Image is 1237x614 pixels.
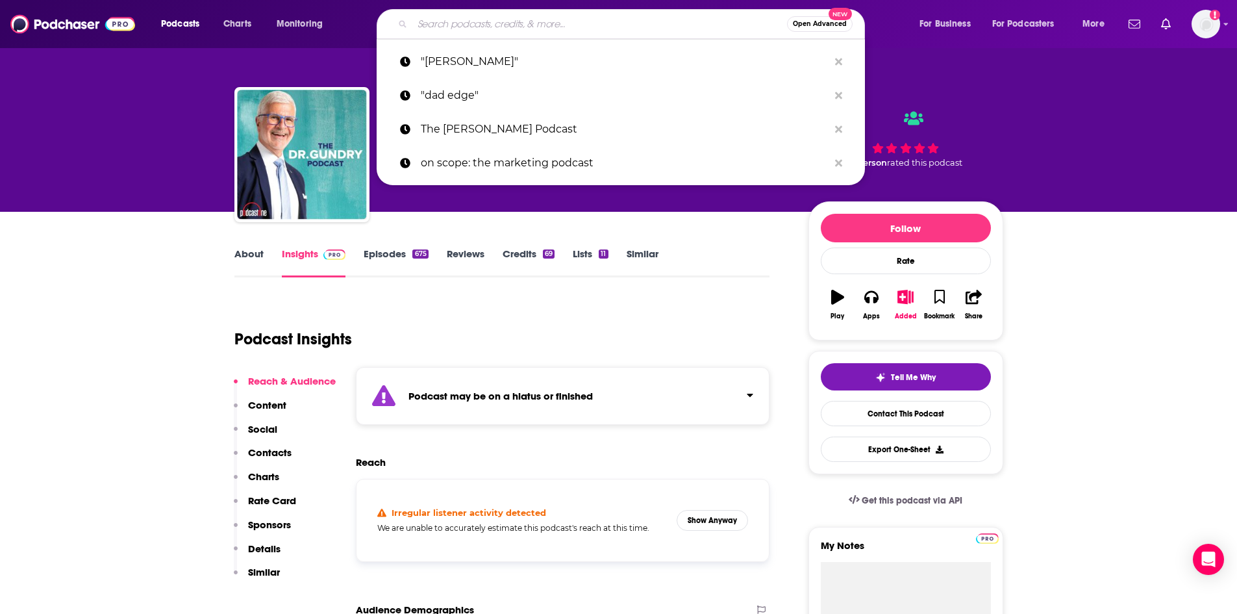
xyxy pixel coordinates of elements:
div: Share [965,313,982,320]
button: open menu [984,14,1073,34]
h1: Podcast Insights [234,329,352,349]
button: tell me why sparkleTell Me Why [821,363,991,390]
div: Open Intercom Messenger [1193,544,1224,575]
button: Content [234,399,286,423]
svg: Add a profile image [1210,10,1220,20]
a: Episodes675 [364,248,428,277]
button: Reach & Audience [234,375,336,399]
button: Rate Card [234,494,296,518]
a: "[PERSON_NAME]" [377,45,865,79]
div: 11 [599,249,608,259]
img: Podchaser - Follow, Share and Rate Podcasts [10,12,135,36]
span: For Podcasters [992,15,1055,33]
span: New [829,8,852,20]
span: Logged in as megcassidy [1192,10,1220,38]
img: Podchaser Pro [323,249,346,260]
div: 69 [543,249,555,259]
div: Apps [863,313,880,320]
button: Bookmark [923,281,956,328]
div: Added [895,313,917,320]
img: tell me why sparkle [875,372,886,383]
button: open menu [268,14,340,34]
span: Charts [223,15,251,33]
button: Show profile menu [1192,10,1220,38]
button: Follow [821,214,991,242]
span: For Business [919,15,971,33]
p: Rate Card [248,494,296,507]
span: Get this podcast via API [862,495,962,506]
button: Added [888,281,922,328]
label: My Notes [821,539,991,562]
button: Details [234,543,281,567]
button: Play [821,281,855,328]
button: Social [234,423,277,447]
button: Open AdvancedNew [787,16,853,32]
a: on scope: the marketing podcast [377,146,865,180]
span: Tell Me Why [891,372,936,383]
span: rated this podcast [887,158,962,168]
button: open menu [1073,14,1121,34]
p: Sponsors [248,518,291,531]
p: Contacts [248,446,292,459]
input: Search podcasts, credits, & more... [412,14,787,34]
a: Show notifications dropdown [1156,13,1176,35]
p: Similar [248,566,280,578]
button: Contacts [234,446,292,470]
p: Social [248,423,277,435]
a: "dad edge" [377,79,865,112]
span: More [1082,15,1105,33]
p: "dad edge" [421,79,829,112]
button: open menu [152,14,216,34]
a: About [234,248,264,277]
img: Podchaser Pro [976,533,999,544]
h5: We are unable to accurately estimate this podcast's reach at this time. [377,523,667,533]
span: Monitoring [277,15,323,33]
div: Play [831,313,844,320]
section: Click to expand status details [356,367,770,425]
button: Charts [234,470,279,494]
p: Details [248,543,281,555]
p: "Seth Levine" [421,45,829,79]
div: Bookmark [924,313,955,320]
a: Similar [627,248,658,277]
span: Podcasts [161,15,199,33]
p: Reach & Audience [248,375,336,387]
span: 1 person [851,158,887,168]
div: 1 personrated this podcast [808,99,1003,179]
a: Reviews [447,248,484,277]
button: Export One-Sheet [821,437,991,462]
button: open menu [910,14,987,34]
p: Content [248,399,286,411]
a: Get this podcast via API [838,485,973,517]
button: Apps [855,281,888,328]
div: Search podcasts, credits, & more... [389,9,877,39]
a: Charts [215,14,259,34]
img: User Profile [1192,10,1220,38]
a: Lists11 [573,248,608,277]
a: The [PERSON_NAME] Podcast [377,112,865,146]
button: Show Anyway [677,510,748,531]
p: Charts [248,470,279,483]
div: Rate [821,248,991,274]
img: The Dr. Gundry Podcast [237,90,367,220]
h2: Reach [356,456,386,468]
button: Sponsors [234,518,291,543]
a: Contact This Podcast [821,401,991,426]
button: Similar [234,566,280,590]
p: The Dr. Gundry Podcast [421,112,829,146]
a: Pro website [976,531,999,544]
a: Credits69 [503,248,555,277]
span: Open Advanced [793,21,847,27]
h4: Irregular listener activity detected [392,507,546,518]
p: on scope: the marketing podcast [421,146,829,180]
a: InsightsPodchaser Pro [282,248,346,277]
div: 675 [412,249,428,259]
strong: Podcast may be on a hiatus or finished [408,390,593,402]
a: Show notifications dropdown [1123,13,1145,35]
button: Share [956,281,990,328]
